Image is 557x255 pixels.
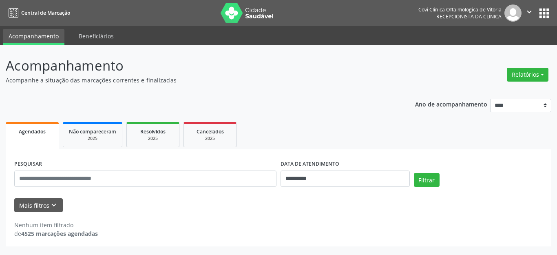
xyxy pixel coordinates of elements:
[140,128,166,135] span: Resolvidos
[19,128,46,135] span: Agendados
[281,158,339,171] label: DATA DE ATENDIMENTO
[537,6,551,20] button: apps
[504,4,522,22] img: img
[190,135,230,142] div: 2025
[3,29,64,45] a: Acompanhamento
[73,29,119,43] a: Beneficiários
[6,55,388,76] p: Acompanhamento
[415,99,487,109] p: Ano de acompanhamento
[414,173,440,187] button: Filtrar
[69,135,116,142] div: 2025
[197,128,224,135] span: Cancelados
[14,198,63,213] button: Mais filtroskeyboard_arrow_down
[522,4,537,22] button: 
[525,7,534,16] i: 
[49,201,58,210] i: keyboard_arrow_down
[6,76,388,84] p: Acompanhe a situação das marcações correntes e finalizadas
[6,6,70,20] a: Central de Marcação
[69,128,116,135] span: Não compareceram
[14,229,98,238] div: de
[436,13,502,20] span: Recepcionista da clínica
[133,135,173,142] div: 2025
[418,6,502,13] div: Covi Clinica Oftalmologica de Vitoria
[14,221,98,229] div: Nenhum item filtrado
[14,158,42,171] label: PESQUISAR
[507,68,548,82] button: Relatórios
[21,9,70,16] span: Central de Marcação
[21,230,98,237] strong: 4525 marcações agendadas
